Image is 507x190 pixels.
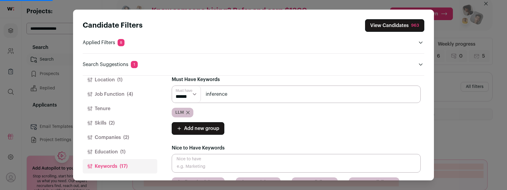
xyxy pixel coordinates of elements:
[83,61,138,68] p: Search Suggestions
[117,76,122,83] span: (1)
[123,134,129,141] span: (2)
[83,145,157,159] button: Education(1)
[131,61,138,68] span: 1
[172,146,225,150] span: Nice to Have Keywords
[172,86,421,103] input: e.g. Marketing
[295,179,328,185] span: Data parallelism
[120,163,128,170] span: (17)
[175,110,184,116] span: LLM
[83,159,157,173] button: Keywords(17)
[172,154,421,173] input: e.g. Marketing
[352,179,390,185] span: Tensor parallelism
[127,91,133,98] span: (4)
[83,39,124,46] p: Applied Filters
[83,116,157,130] button: Skills(2)
[172,76,220,83] label: Must Have Keywords
[175,179,215,185] span: Distributed training
[83,130,157,145] button: Companies(2)
[83,73,157,87] button: Location(1)
[184,125,219,132] span: Add new group
[411,23,419,29] div: 963
[172,122,224,135] button: Add new group
[109,119,115,127] span: (2)
[83,101,157,116] button: Tenure
[83,22,143,29] strong: Candidate Filters
[365,19,424,32] button: Close search preferences
[83,87,157,101] button: Job Function(4)
[417,39,424,46] button: Open applied filters
[120,148,125,155] span: (1)
[239,179,271,185] span: Cluster training
[118,39,124,46] span: 8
